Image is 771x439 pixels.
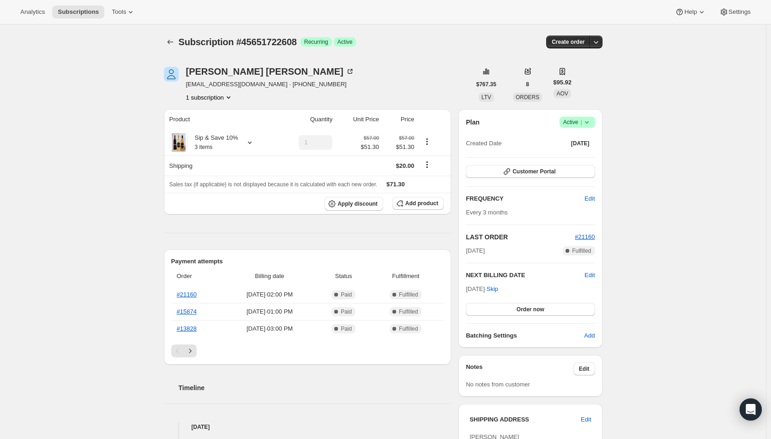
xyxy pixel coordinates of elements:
button: Create order [546,36,590,48]
a: #15874 [177,308,197,315]
button: Edit [573,362,595,375]
span: Subscription #45651722608 [179,37,297,47]
span: $51.30 [385,142,414,152]
a: #13828 [177,325,197,332]
span: Settings [729,8,751,16]
span: $95.92 [553,78,572,87]
span: Paid [341,291,352,298]
span: Skip [487,285,498,294]
span: Fulfilled [399,325,418,332]
span: Paid [341,325,352,332]
h4: [DATE] [164,422,452,432]
a: #21160 [177,291,197,298]
span: Active [337,38,353,46]
button: Subscriptions [164,36,177,48]
div: Open Intercom Messenger [740,398,762,421]
span: Fulfillment [373,272,438,281]
span: $20.00 [396,162,415,169]
span: Customer Portal [512,168,555,175]
h2: Plan [466,118,480,127]
span: Recurring [304,38,328,46]
span: [EMAIL_ADDRESS][DOMAIN_NAME] · [PHONE_NUMBER] [186,80,355,89]
span: [DATE] · 01:00 PM [225,307,314,316]
span: Status [319,272,367,281]
th: Price [382,109,417,130]
span: $767.35 [476,81,496,88]
button: Edit [575,412,596,427]
span: Fulfilled [399,291,418,298]
button: Add product [392,197,444,210]
span: AOV [556,90,568,97]
span: Fulfilled [399,308,418,315]
span: Tools [112,8,126,16]
button: Product actions [186,93,233,102]
button: Edit [579,191,600,206]
th: Product [164,109,277,130]
button: Add [578,328,600,343]
div: [PERSON_NAME] [PERSON_NAME] [186,67,355,76]
span: 8 [526,81,529,88]
span: [DATE] · 03:00 PM [225,324,314,333]
h3: SHIPPING ADDRESS [470,415,581,424]
small: $57.00 [399,135,414,141]
span: Help [684,8,697,16]
span: Apply discount [337,200,378,208]
th: Quantity [277,109,335,130]
span: Subscriptions [58,8,99,16]
span: $51.30 [361,142,379,152]
span: Create order [552,38,584,46]
small: 3 items [195,144,213,150]
button: Help [669,6,711,18]
button: $767.35 [471,78,502,91]
a: #21160 [575,233,595,240]
h3: Notes [466,362,573,375]
span: Order now [517,306,544,313]
span: LTV [482,94,491,101]
th: Shipping [164,155,277,176]
span: Edit [584,194,595,203]
button: Order now [466,303,595,316]
span: No notes from customer [466,381,530,388]
span: Analytics [20,8,45,16]
span: | [580,119,582,126]
span: [DATE] [571,140,590,147]
span: Every 3 months [466,209,507,216]
button: Apply discount [325,197,383,211]
span: [DATE] [466,246,485,255]
button: Settings [714,6,756,18]
small: $57.00 [364,135,379,141]
button: #21160 [575,232,595,242]
button: [DATE] [566,137,595,150]
button: Edit [584,271,595,280]
span: Add product [405,200,438,207]
nav: Pagination [171,344,444,357]
button: Product actions [420,136,434,147]
h2: Payment attempts [171,257,444,266]
h2: LAST ORDER [466,232,575,242]
h6: Batching Settings [466,331,584,340]
h2: Timeline [179,383,452,392]
span: Edit [581,415,591,424]
span: [DATE] · 02:00 PM [225,290,314,299]
span: Fulfilled [572,247,591,255]
th: Unit Price [335,109,382,130]
h2: FREQUENCY [466,194,584,203]
button: Shipping actions [420,160,434,170]
span: Add [584,331,595,340]
div: Sip & Save 10% [188,133,238,152]
span: Active [563,118,591,127]
span: Edit [579,365,590,373]
span: Susan Fellin [164,67,179,82]
button: Customer Portal [466,165,595,178]
span: Created Date [466,139,501,148]
span: Paid [341,308,352,315]
button: Analytics [15,6,50,18]
h2: NEXT BILLING DATE [466,271,584,280]
span: Billing date [225,272,314,281]
button: Subscriptions [52,6,104,18]
span: Sales tax (if applicable) is not displayed because it is calculated with each new order. [169,181,378,188]
th: Order [171,266,223,286]
span: ORDERS [516,94,539,101]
